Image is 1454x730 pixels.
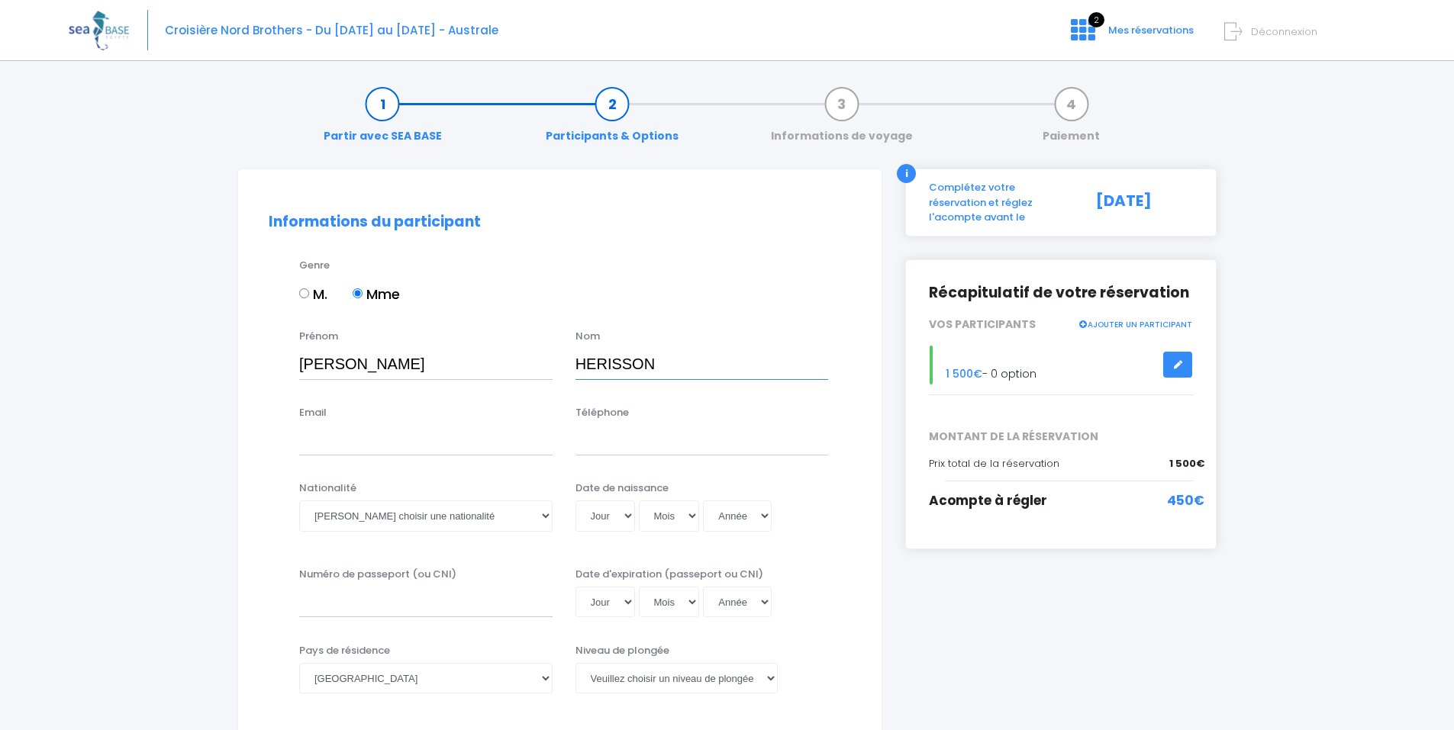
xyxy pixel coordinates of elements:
a: Paiement [1035,96,1107,144]
h2: Récapitulatif de votre réservation [929,283,1193,302]
label: Nom [575,329,600,344]
a: Participants & Options [538,96,686,144]
label: M. [299,284,327,304]
a: 2 Mes réservations [1059,28,1203,43]
a: Partir avec SEA BASE [316,96,450,144]
span: 450€ [1167,491,1204,511]
span: Croisière Nord Brothers - Du [DATE] au [DATE] - Australe [165,22,498,38]
label: Nationalité [299,481,356,496]
span: 1 500€ [946,366,982,381]
span: Prix total de la réservation [929,456,1059,471]
input: Mme [353,288,363,298]
span: Déconnexion [1251,24,1317,39]
label: Pays de résidence [299,643,390,658]
label: Niveau de plongée [575,643,669,658]
label: Téléphone [575,405,629,420]
span: MONTANT DE LA RÉSERVATION [917,429,1204,445]
span: Mes réservations [1108,23,1194,37]
div: VOS PARTICIPANTS [917,317,1204,333]
label: Genre [299,258,330,273]
a: Informations de voyage [763,96,920,144]
input: M. [299,288,309,298]
span: 1 500€ [1169,456,1204,471]
label: Prénom [299,329,338,344]
label: Email [299,405,327,420]
div: i [897,164,916,183]
label: Numéro de passeport (ou CNI) [299,567,456,582]
span: 2 [1088,12,1104,27]
div: [DATE] [1085,180,1204,225]
div: - 0 option [917,346,1204,384]
label: Date d'expiration (passeport ou CNI) [575,567,763,582]
span: Acompte à régler [929,491,1047,510]
div: Complétez votre réservation et réglez l'acompte avant le [917,180,1085,225]
label: Date de naissance [575,481,669,496]
h2: Informations du participant [269,214,851,231]
a: AJOUTER UN PARTICIPANT [1078,317,1192,330]
label: Mme [353,284,400,304]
